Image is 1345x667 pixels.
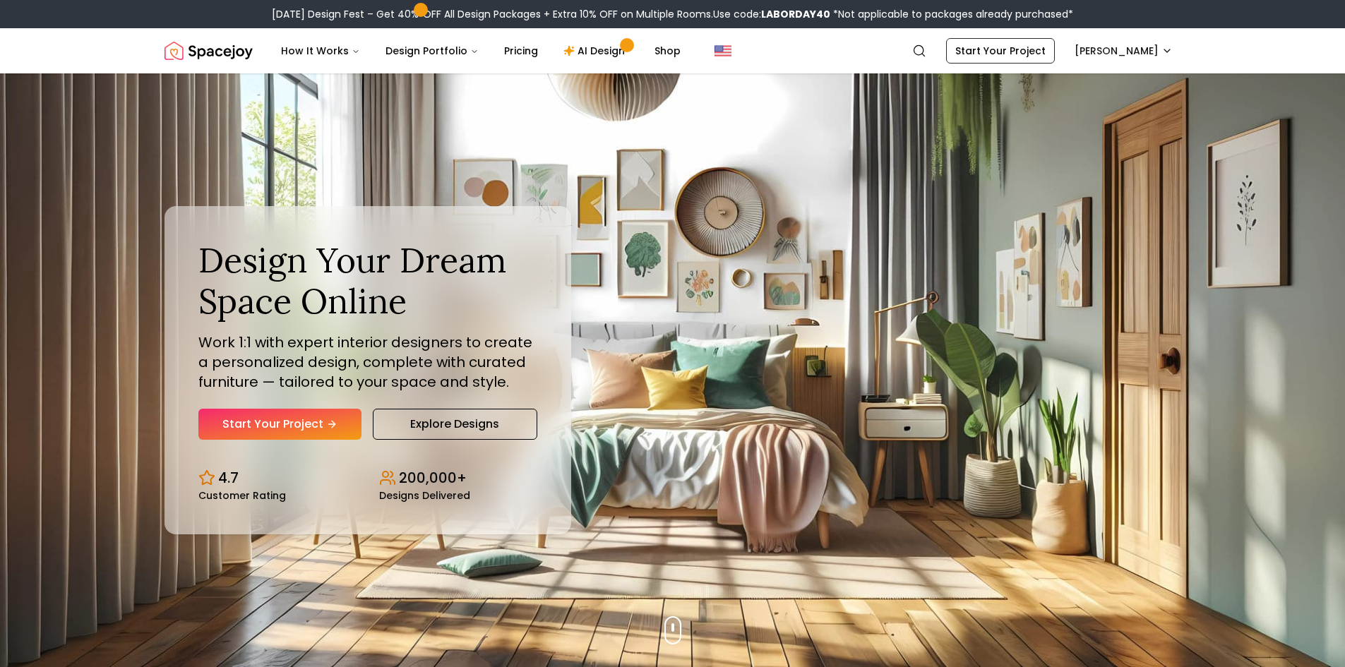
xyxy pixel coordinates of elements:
span: Use code: [713,7,830,21]
h1: Design Your Dream Space Online [198,240,537,321]
a: Explore Designs [373,409,537,440]
span: *Not applicable to packages already purchased* [830,7,1073,21]
small: Customer Rating [198,491,286,500]
a: Start Your Project [198,409,361,440]
img: Spacejoy Logo [165,37,253,65]
nav: Global [165,28,1181,73]
div: [DATE] Design Fest – Get 40% OFF All Design Packages + Extra 10% OFF on Multiple Rooms. [272,7,1073,21]
a: Shop [643,37,692,65]
a: AI Design [552,37,640,65]
nav: Main [270,37,692,65]
b: LABORDAY40 [761,7,830,21]
p: 4.7 [218,468,239,488]
img: United States [715,42,731,59]
p: 200,000+ [399,468,467,488]
a: Pricing [493,37,549,65]
button: How It Works [270,37,371,65]
button: [PERSON_NAME] [1066,38,1181,64]
div: Design stats [198,457,537,500]
button: Design Portfolio [374,37,490,65]
a: Start Your Project [946,38,1055,64]
a: Spacejoy [165,37,253,65]
small: Designs Delivered [379,491,470,500]
p: Work 1:1 with expert interior designers to create a personalized design, complete with curated fu... [198,332,537,392]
